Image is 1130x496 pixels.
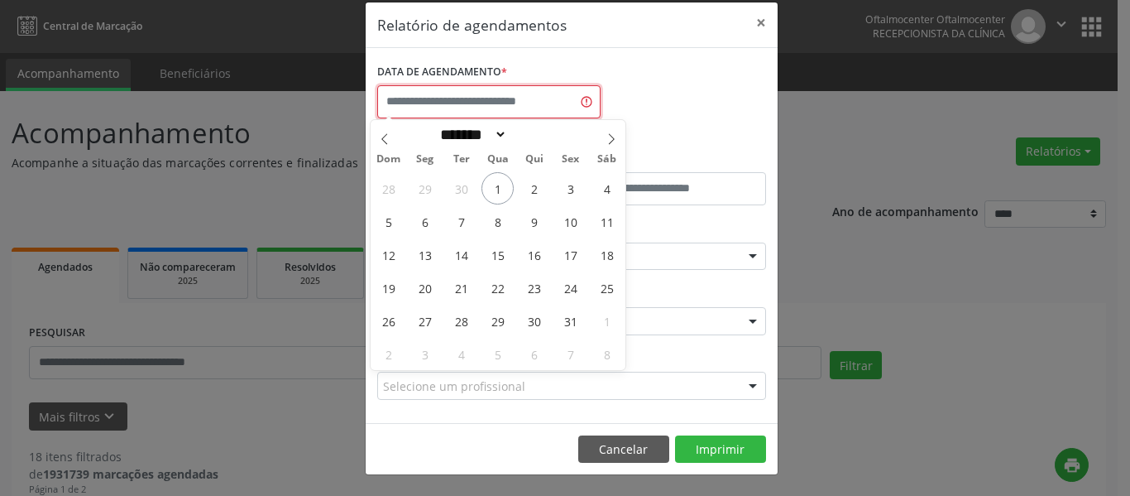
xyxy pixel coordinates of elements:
span: Outubro 31, 2025 [554,305,587,337]
span: Outubro 9, 2025 [518,205,550,238]
span: Outubro 16, 2025 [518,238,550,271]
span: Outubro 10, 2025 [554,205,587,238]
span: Outubro 14, 2025 [445,238,477,271]
span: Outubro 25, 2025 [591,272,623,304]
span: Outubro 22, 2025 [481,272,514,304]
span: Novembro 6, 2025 [518,338,550,370]
span: Novembro 4, 2025 [445,338,477,370]
button: Imprimir [675,436,766,464]
span: Outubro 13, 2025 [409,238,441,271]
span: Outubro 23, 2025 [518,272,550,304]
span: Setembro 29, 2025 [409,172,441,205]
span: Outubro 11, 2025 [591,205,623,238]
input: Year [507,126,562,143]
span: Outubro 27, 2025 [409,305,441,337]
span: Dom [371,154,407,165]
span: Outubro 29, 2025 [481,305,514,337]
span: Outubro 3, 2025 [554,172,587,205]
span: Seg [407,154,443,165]
span: Setembro 30, 2025 [445,172,477,205]
span: Ter [443,154,480,165]
label: ATÉ [576,147,766,172]
button: Cancelar [578,436,669,464]
span: Selecione um profissional [383,378,525,395]
span: Outubro 18, 2025 [591,238,623,271]
span: Outubro 5, 2025 [372,205,405,238]
span: Outubro 4, 2025 [591,172,623,205]
span: Outubro 7, 2025 [445,205,477,238]
h5: Relatório de agendamentos [377,14,567,36]
span: Novembro 3, 2025 [409,338,441,370]
span: Novembro 2, 2025 [372,338,405,370]
span: Novembro 5, 2025 [481,338,514,370]
span: Outubro 6, 2025 [409,205,441,238]
span: Novembro 8, 2025 [591,338,623,370]
select: Month [434,126,507,143]
span: Qui [516,154,553,165]
label: DATA DE AGENDAMENTO [377,60,507,85]
span: Setembro 28, 2025 [372,172,405,205]
span: Outubro 15, 2025 [481,238,514,271]
span: Sex [553,154,589,165]
span: Outubro 19, 2025 [372,272,405,304]
span: Novembro 1, 2025 [591,305,623,337]
span: Novembro 7, 2025 [554,338,587,370]
span: Qua [480,154,516,165]
span: Outubro 24, 2025 [554,272,587,304]
span: Outubro 21, 2025 [445,272,477,304]
span: Outubro 1, 2025 [481,172,514,205]
span: Outubro 28, 2025 [445,305,477,337]
span: Outubro 30, 2025 [518,305,550,337]
span: Outubro 12, 2025 [372,238,405,271]
span: Outubro 20, 2025 [409,272,441,304]
button: Close [745,2,778,43]
span: Outubro 2, 2025 [518,172,550,205]
span: Sáb [589,154,625,165]
span: Outubro 8, 2025 [481,205,514,238]
span: Outubro 17, 2025 [554,238,587,271]
span: Outubro 26, 2025 [372,305,405,337]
